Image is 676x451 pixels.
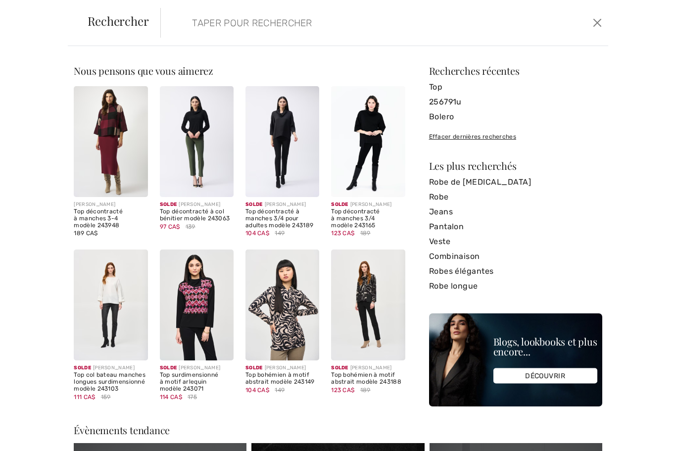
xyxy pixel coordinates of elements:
[429,161,602,171] div: Les plus recherchés
[74,250,147,360] img: Top col bateau manches longues surdimensionné modèle 243103. Vanilla/Vanilla
[160,365,177,371] span: Solde
[160,86,234,197] img: Top décontracté à col bénitier modèle 243063. Black
[74,230,97,237] span: 189 CA$
[331,208,405,229] div: Top décontracté à manches 3/4 modèle 243165
[493,368,597,384] div: DÉCOUVRIR
[74,201,147,208] div: [PERSON_NAME]
[160,208,234,222] div: Top décontracté à col bénitier modèle 243063
[429,80,602,95] a: Top
[590,15,604,31] button: Ferme
[23,7,43,16] span: Aide
[160,201,234,208] div: [PERSON_NAME]
[245,201,263,207] span: Solde
[429,95,602,109] a: 256791u
[245,365,263,371] span: Solde
[88,15,149,27] span: Rechercher
[245,364,319,372] div: [PERSON_NAME]
[493,337,597,356] div: Blogs, lookbooks et plus encore...
[331,387,354,394] span: 123 CA$
[331,365,348,371] span: Solde
[429,249,602,264] a: Combinaison
[331,250,405,360] img: Top bohémien à motif abstrait modèle 243188. Black/Beige
[160,372,234,392] div: Top surdimensionné à motif arlequin modèle 243071
[429,204,602,219] a: Jeans
[429,175,602,190] a: Robe de [MEDICAL_DATA]
[429,264,602,279] a: Robes élégantes
[331,230,354,237] span: 123 CA$
[245,208,319,229] div: Top décontracté à manches 3/4 pour adultes modèle 243189
[429,132,602,141] div: Effacer dernières recherches
[74,208,147,229] div: Top décontracté à manches 3-4 modèle 243948
[245,250,319,360] img: Top bohémien à motif abstrait modèle 243149. Black/dune
[74,364,147,372] div: [PERSON_NAME]
[245,201,319,208] div: [PERSON_NAME]
[186,222,195,231] span: 139
[245,230,269,237] span: 104 CA$
[245,86,319,197] img: Top décontracté à manches 3/4 pour adultes modèle 243189. Black
[245,372,319,386] div: Top bohémien à motif abstrait modèle 243149
[331,201,405,208] div: [PERSON_NAME]
[331,201,348,207] span: Solde
[160,223,180,230] span: 97 CA$
[429,66,602,76] div: Recherches récentes
[360,386,371,395] span: 189
[429,234,602,249] a: Veste
[331,86,405,197] img: Top décontracté à manches 3/4 modèle 243165. Black/Black
[429,219,602,234] a: Pantalon
[74,372,147,392] div: Top col bateau manches longues surdimensionné modèle 243103
[188,393,197,401] span: 175
[160,394,182,401] span: 114 CA$
[74,425,602,435] div: Évènements tendance
[331,364,405,372] div: [PERSON_NAME]
[331,372,405,386] div: Top bohémien à motif abstrait modèle 243188
[160,201,177,207] span: Solde
[160,364,234,372] div: [PERSON_NAME]
[360,229,371,238] span: 189
[74,394,95,401] span: 111 CA$
[101,393,111,401] span: 159
[160,250,234,360] img: Top surdimensionné à motif arlequin modèle 243071. Black/Multi
[245,387,269,394] span: 104 CA$
[275,386,285,395] span: 149
[74,365,91,371] span: Solde
[74,86,147,197] img: Top décontracté à manches 3-4 modèle 243948. Rose/multi
[429,109,602,124] a: Bolero
[185,8,488,38] input: TAPER POUR RECHERCHER
[275,229,285,238] span: 149
[429,190,602,204] a: Robe
[429,313,602,406] img: Blogs, lookbooks et plus encore...
[429,279,602,294] a: Robe longue
[74,64,213,77] span: Nous pensons que vous aimerez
